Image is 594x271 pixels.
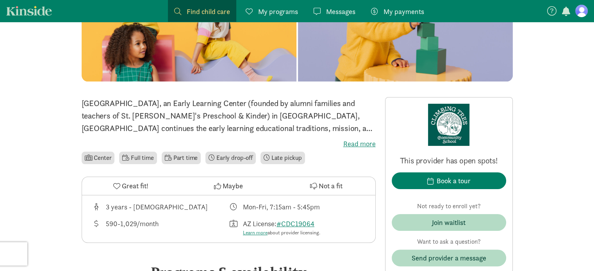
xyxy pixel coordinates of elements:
span: Great fit! [122,181,148,191]
button: Send provider a message [392,250,506,266]
label: Read more [82,139,376,149]
div: AZ License: [243,218,320,237]
li: Part time [162,152,201,164]
span: Find child care [187,6,230,17]
div: License number [228,218,366,237]
button: Maybe [180,177,277,195]
li: Late pickup [260,152,305,164]
div: Age range for children that this provider cares for [91,202,229,212]
div: Average tuition for this program [91,218,229,237]
span: Messages [326,6,355,17]
span: Send provider a message [412,253,486,263]
a: Learn more [243,229,268,236]
a: Kinside [6,6,52,16]
div: Join waitlist [432,217,466,228]
div: Book a tour [437,175,471,186]
span: My programs [258,6,298,17]
button: Book a tour [392,172,506,189]
button: Not a fit [277,177,375,195]
button: Join waitlist [392,214,506,231]
span: Maybe [223,181,243,191]
div: 590-1,029/month [106,218,159,237]
div: Class schedule [228,202,366,212]
p: This provider has open spots! [392,155,506,166]
span: My payments [384,6,424,17]
div: about provider licensing. [243,229,320,237]
div: Mon-Fri, 7:15am - 5:45pm [243,202,320,212]
a: #CDC19064 [276,219,314,228]
button: Great fit! [82,177,180,195]
li: Center [82,152,115,164]
span: Not a fit [319,181,342,191]
p: Want to ask a question? [392,237,506,246]
li: Early drop-off [205,152,256,164]
img: Provider logo [428,104,470,146]
p: [GEOGRAPHIC_DATA], an Early Learning Center (founded by alumni families and teachers of St. [PERS... [82,97,376,135]
div: 3 years - [DEMOGRAPHIC_DATA] [106,202,208,212]
li: Full time [119,152,157,164]
p: Not ready to enroll yet? [392,202,506,211]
